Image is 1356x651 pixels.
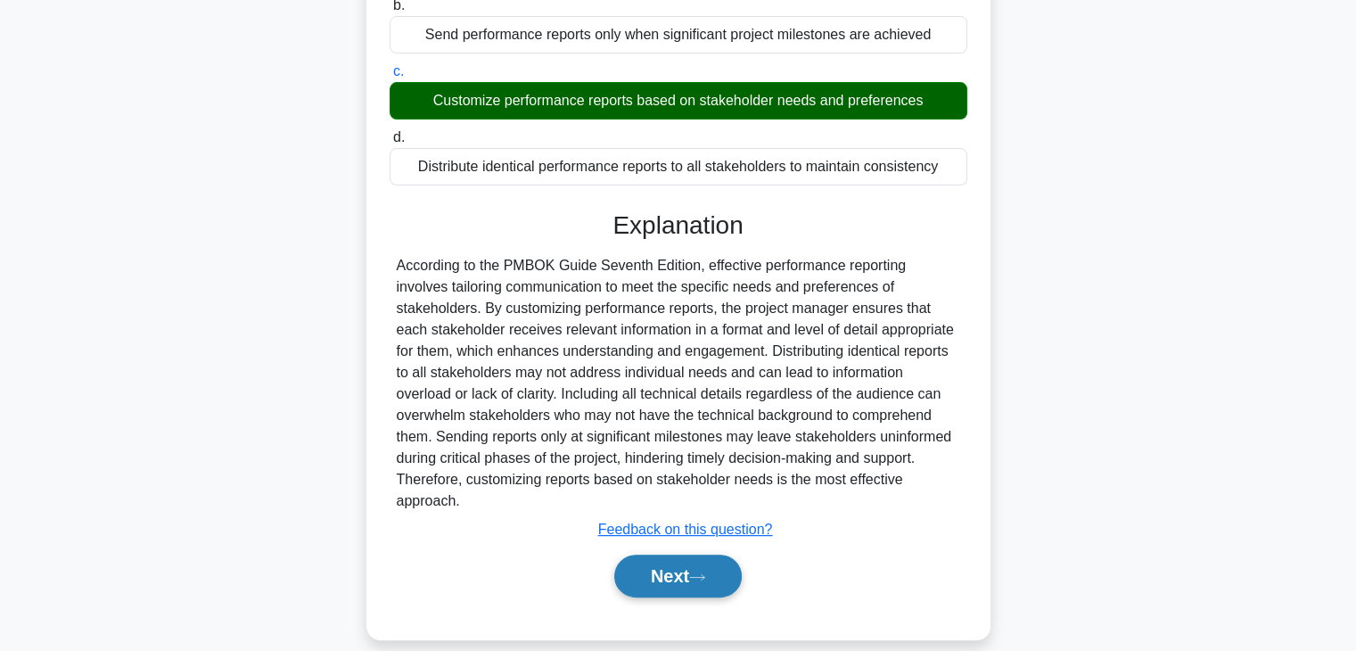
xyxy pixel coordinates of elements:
[390,82,967,119] div: Customize performance reports based on stakeholder needs and preferences
[390,16,967,54] div: Send performance reports only when significant project milestones are achieved
[390,148,967,185] div: Distribute identical performance reports to all stakeholders to maintain consistency
[614,555,742,597] button: Next
[598,522,773,537] a: Feedback on this question?
[393,63,404,78] span: c.
[397,255,960,512] div: According to the PMBOK Guide Seventh Edition, effective performance reporting involves tailoring ...
[393,129,405,144] span: d.
[400,210,957,241] h3: Explanation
